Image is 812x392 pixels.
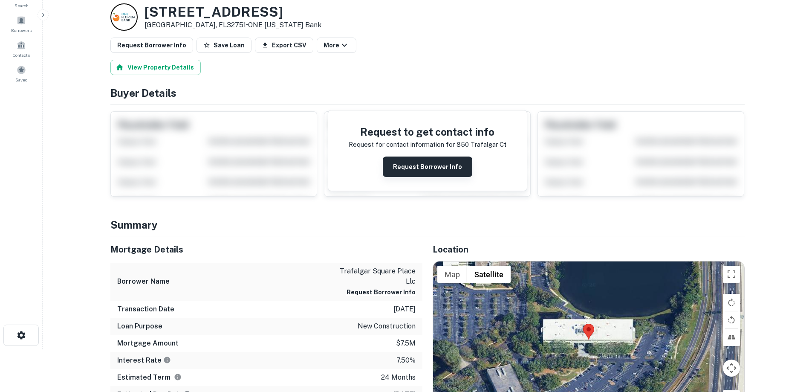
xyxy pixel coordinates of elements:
[110,60,201,75] button: View Property Details
[117,355,171,366] h6: Interest Rate
[358,321,416,331] p: new construction
[174,373,182,381] svg: Term is based on a standard schedule for this type of loan.
[163,356,171,364] svg: The interest rates displayed on the website are for informational purposes only and may be report...
[317,38,356,53] button: More
[723,266,740,283] button: Toggle fullscreen view
[457,139,506,150] p: 850 trafalgar ct
[110,243,422,256] h5: Mortgage Details
[11,27,32,34] span: Borrowers
[110,38,193,53] button: Request Borrower Info
[3,62,40,85] a: Saved
[723,311,740,328] button: Rotate map counterclockwise
[117,338,179,348] h6: Mortgage Amount
[723,329,740,346] button: Tilt map
[723,294,740,311] button: Rotate map clockwise
[396,338,416,348] p: $7.5m
[117,321,162,331] h6: Loan Purpose
[769,324,812,365] iframe: Chat Widget
[437,266,467,283] button: Show street map
[349,124,506,139] h4: Request to get contact info
[393,304,416,314] p: [DATE]
[110,85,745,101] h4: Buyer Details
[433,243,745,256] h5: Location
[117,372,182,383] h6: Estimated Term
[255,38,313,53] button: Export CSV
[347,287,416,297] button: Request Borrower Info
[381,372,416,383] p: 24 months
[14,2,29,9] span: Search
[196,38,251,53] button: Save Loan
[248,21,321,29] a: ONE [US_STATE] Bank
[383,157,472,177] button: Request Borrower Info
[349,139,455,150] p: Request for contact information for
[110,217,745,232] h4: Summary
[467,266,511,283] button: Show satellite imagery
[13,52,30,58] span: Contacts
[723,360,740,377] button: Map camera controls
[396,355,416,366] p: 7.50%
[117,304,174,314] h6: Transaction Date
[3,12,40,35] a: Borrowers
[3,37,40,60] a: Contacts
[117,276,170,287] h6: Borrower Name
[15,76,28,83] span: Saved
[339,266,416,287] p: trafalgar square place llc
[144,20,321,30] p: [GEOGRAPHIC_DATA], FL32751 •
[144,4,321,20] h3: [STREET_ADDRESS]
